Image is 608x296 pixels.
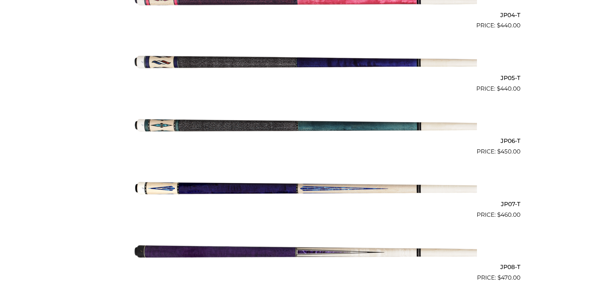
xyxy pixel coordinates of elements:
bdi: 470.00 [497,274,520,281]
span: $ [497,22,500,29]
a: JP08-T $470.00 [88,222,520,282]
bdi: 460.00 [497,211,520,218]
h2: JP04-T [88,9,520,21]
h2: JP08-T [88,261,520,273]
img: JP05-T [131,33,477,90]
h2: JP07-T [88,198,520,210]
img: JP06-T [131,96,477,153]
a: JP06-T $450.00 [88,96,520,156]
img: JP07-T [131,159,477,216]
bdi: 450.00 [497,148,520,155]
h2: JP06-T [88,135,520,147]
bdi: 440.00 [497,22,520,29]
span: $ [497,274,501,281]
img: JP08-T [131,222,477,280]
a: JP07-T $460.00 [88,159,520,219]
span: $ [497,148,501,155]
span: $ [497,211,501,218]
h2: JP05-T [88,71,520,84]
a: JP05-T $440.00 [88,33,520,93]
span: $ [497,85,500,92]
bdi: 440.00 [497,85,520,92]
